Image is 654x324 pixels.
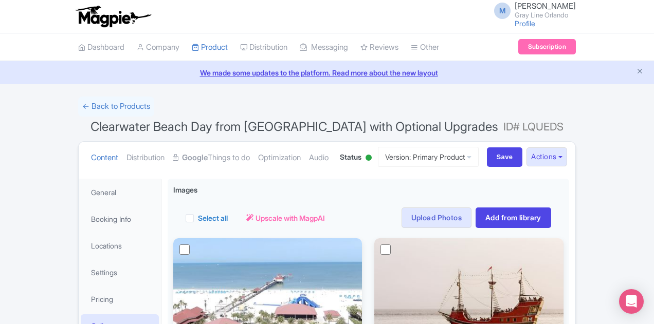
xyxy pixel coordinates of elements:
span: Images [173,184,197,195]
div: Active [364,150,374,166]
a: Other [411,33,439,62]
span: Status [340,151,361,162]
span: [PERSON_NAME] [515,1,576,11]
a: Distribution [126,142,165,174]
a: Distribution [240,33,287,62]
button: Actions [526,147,567,166]
a: We made some updates to the platform. Read more about the new layout [6,67,648,78]
span: Clearwater Beach Day from [GEOGRAPHIC_DATA] with Optional Upgrades [90,119,498,134]
a: M [PERSON_NAME] Gray Line Orlando [488,2,576,18]
a: Subscription [518,39,576,54]
label: Select all [198,213,228,223]
a: General [81,181,159,204]
a: Audio [309,142,329,174]
button: Close announcement [636,66,644,78]
a: Company [137,33,179,62]
a: GoogleThings to do [173,142,250,174]
small: Gray Line Orlando [515,12,576,18]
a: ← Back to Products [78,97,154,117]
a: Version: Primary Product [378,147,479,167]
a: Upscale with MagpAI [246,213,325,223]
div: Open Intercom Messenger [619,289,644,314]
a: Locations [81,234,159,257]
a: Dashboard [78,33,124,62]
input: Save [487,147,523,167]
a: Booking Info [81,207,159,231]
span: Upscale with MagpAI [256,213,325,223]
span: ID# LQUEDS [503,117,564,137]
strong: Google [182,152,208,164]
a: Content [91,142,118,174]
img: logo-ab69f6fb50320c5b225c76a69d11143b.png [73,5,153,28]
a: Settings [81,261,159,284]
a: Optimization [258,142,301,174]
a: Profile [515,19,535,28]
span: M [494,3,511,19]
a: Reviews [360,33,398,62]
a: Product [192,33,228,62]
a: Add from library [476,207,551,228]
a: Messaging [300,33,348,62]
a: Upload Photos [402,207,471,228]
a: Pricing [81,288,159,311]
